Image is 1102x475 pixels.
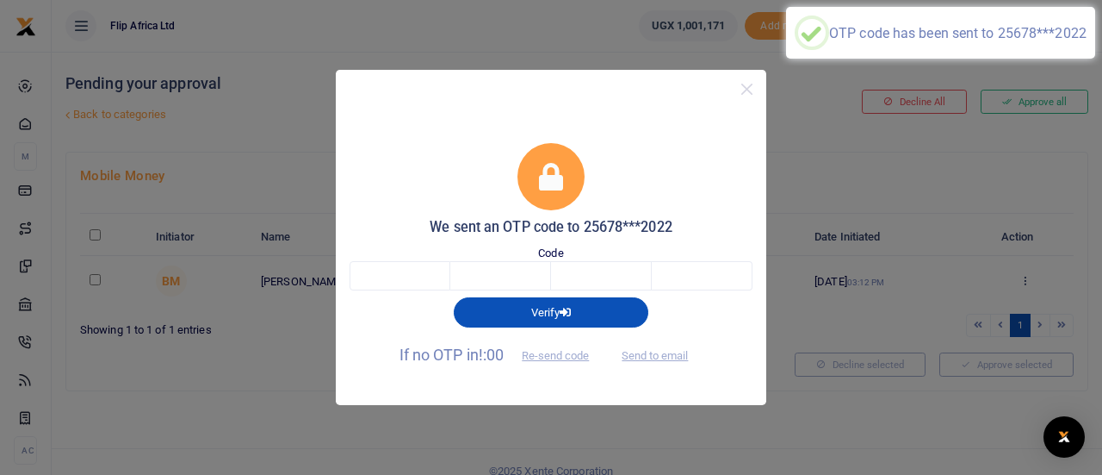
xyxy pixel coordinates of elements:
[1043,416,1085,458] div: Open Intercom Messenger
[454,297,648,327] button: Verify
[538,245,563,262] label: Code
[829,25,1087,41] div: OTP code has been sent to 25678***2022
[399,346,604,364] span: If no OTP in
[734,77,759,102] button: Close
[350,219,752,236] h5: We sent an OTP code to 25678***2022
[479,346,504,364] span: !:00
